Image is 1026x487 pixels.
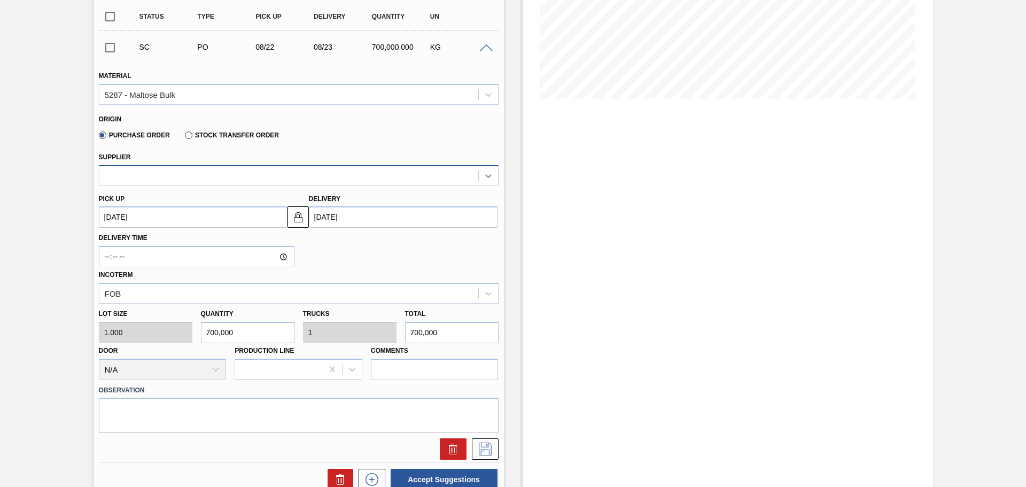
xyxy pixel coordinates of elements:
[99,306,192,322] label: Lot size
[467,438,499,460] div: Save Suggestion
[253,13,317,20] div: Pick up
[99,132,170,139] label: Purchase Order
[369,43,434,51] div: 700,000.000
[99,271,133,279] label: Incoterm
[99,72,131,80] label: Material
[428,13,492,20] div: UN
[371,343,499,359] label: Comments
[292,211,305,223] img: locked
[311,13,376,20] div: Delivery
[195,13,259,20] div: Type
[309,195,341,203] label: Delivery
[99,153,131,161] label: Supplier
[434,438,467,460] div: Delete Suggestion
[287,206,309,228] button: locked
[137,43,201,51] div: Suggestion Created
[235,347,294,354] label: Production Line
[428,43,492,51] div: KG
[185,132,279,139] label: Stock Transfer Order
[99,383,499,398] label: Observation
[311,43,376,51] div: 08/23/2025
[105,289,121,298] div: FOB
[99,206,287,228] input: mm/dd/yyyy
[195,43,259,51] div: Purchase order
[201,310,234,318] label: Quantity
[99,230,294,246] label: Delivery Time
[99,115,122,123] label: Origin
[369,13,434,20] div: Quantity
[309,206,498,228] input: mm/dd/yyyy
[99,347,118,354] label: Door
[253,43,317,51] div: 08/22/2025
[303,310,330,318] label: Trucks
[99,195,125,203] label: Pick up
[405,310,426,318] label: Total
[137,13,201,20] div: Status
[105,90,176,99] div: 5287 - Maltose Bulk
